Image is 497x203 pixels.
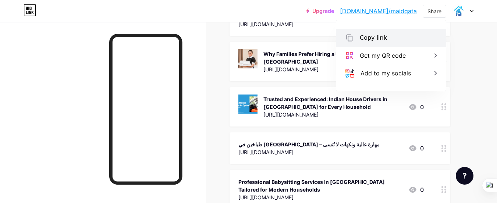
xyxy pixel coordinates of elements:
div: 0 [408,103,424,111]
div: Why Families Prefer Hiring a Uganda Housemaid in [GEOGRAPHIC_DATA] [263,50,402,65]
div: [URL][DOMAIN_NAME] [263,65,402,73]
div: [URL][DOMAIN_NAME] [238,20,402,28]
div: Get my QR code [360,51,406,60]
div: [URL][DOMAIN_NAME] [263,111,402,118]
img: Why Families Prefer Hiring a Uganda Housemaid in Qatar [238,49,258,68]
div: 0 [408,144,424,153]
div: Share [427,7,441,15]
div: Copy link [360,33,387,42]
a: [DOMAIN_NAME]/maidqata [340,7,417,15]
div: Professional Babysitting Services In [GEOGRAPHIC_DATA] Tailored for Modern Households [238,178,402,193]
img: Trusted and Experienced: Indian House Drivers in Qatar for Every Household [238,95,258,114]
img: Maid Qatar [452,4,466,18]
div: Add to my socials [361,69,411,78]
div: طباخين في [GEOGRAPHIC_DATA] – مهارة عالية ونكهات لا تُنسى [238,140,380,148]
div: 0 [408,185,424,194]
a: Upgrade [306,8,334,14]
div: [URL][DOMAIN_NAME] [238,193,402,201]
div: [URL][DOMAIN_NAME] [238,148,380,156]
div: Trusted and Experienced: Indian House Drivers in [GEOGRAPHIC_DATA] for Every Household [263,95,402,111]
